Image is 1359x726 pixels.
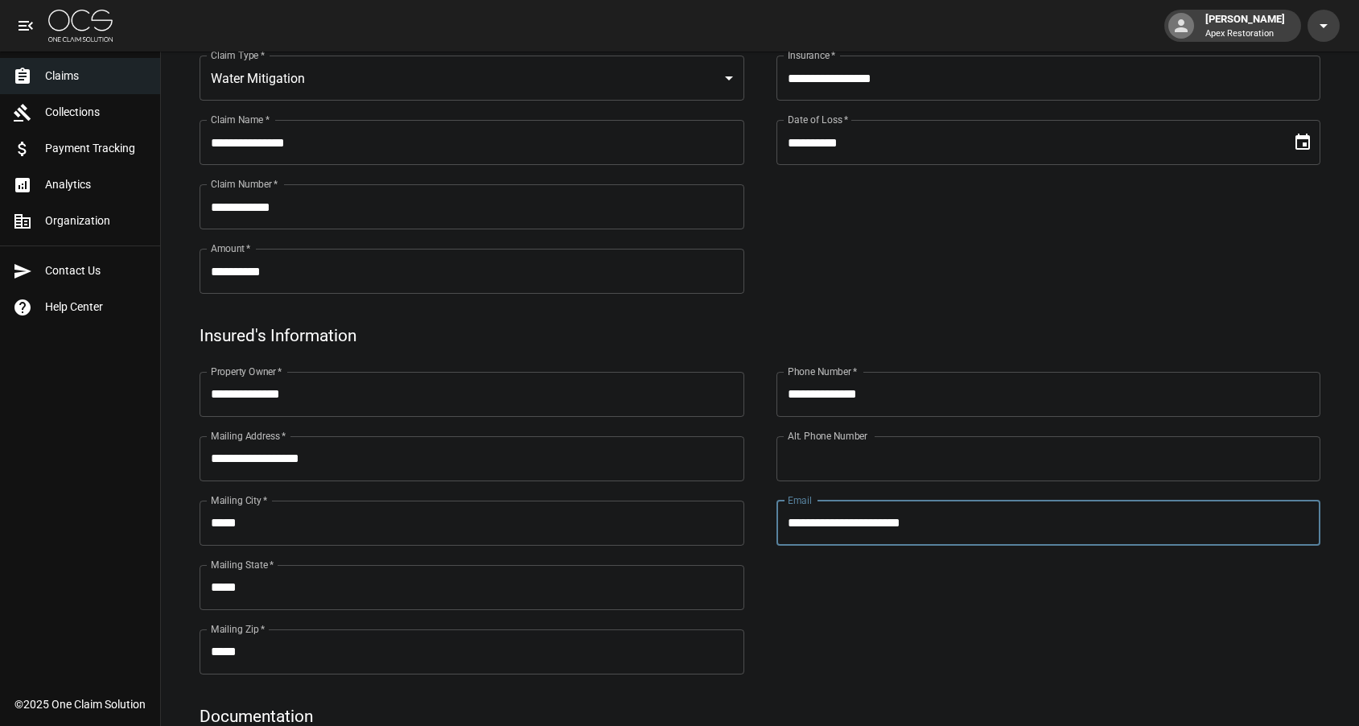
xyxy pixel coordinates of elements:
label: Insurance [788,48,835,62]
label: Mailing City [211,493,268,507]
label: Property Owner [211,365,282,378]
label: Mailing State [211,558,274,571]
span: Help Center [45,299,147,316]
span: Organization [45,212,147,229]
label: Alt. Phone Number [788,429,867,443]
span: Contact Us [45,262,147,279]
span: Claims [45,68,147,85]
label: Phone Number [788,365,857,378]
label: Claim Number [211,177,278,191]
span: Collections [45,104,147,121]
button: open drawer [10,10,42,42]
label: Amount [211,241,251,255]
div: [PERSON_NAME] [1199,11,1291,40]
label: Email [788,493,812,507]
label: Claim Name [211,113,270,126]
span: Payment Tracking [45,140,147,157]
div: Water Mitigation [200,56,744,101]
label: Claim Type [211,48,265,62]
label: Date of Loss [788,113,848,126]
div: © 2025 One Claim Solution [14,696,146,712]
p: Apex Restoration [1205,27,1285,41]
button: Choose date, selected date is Sep 7, 2025 [1287,126,1319,159]
span: Analytics [45,176,147,193]
label: Mailing Address [211,429,286,443]
img: ocs-logo-white-transparent.png [48,10,113,42]
label: Mailing Zip [211,622,266,636]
